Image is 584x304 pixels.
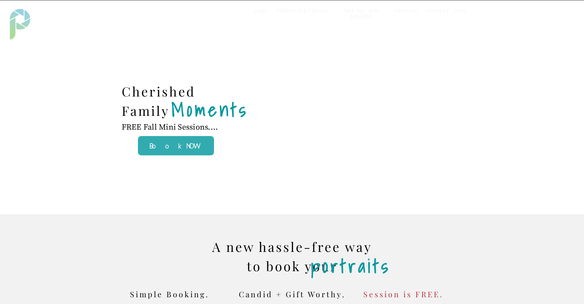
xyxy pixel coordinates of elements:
[352,290,455,303] h3: Session is FREE.
[129,290,210,300] h3: Simple Booking.
[336,8,387,20] a: FREE FALL MINI SESSIONS
[393,8,419,14] a: ABOUT US
[238,290,346,300] h3: Candid + Gift Worthy.
[171,94,249,124] b: Moments
[149,142,202,150] b: Book NOW
[122,82,214,120] h2: Cherished Family
[274,8,330,14] a: PORTFOLIO & PRICING
[311,251,391,281] b: portraits
[426,8,451,14] a: CONTACT
[122,123,235,149] p: FREE Fall Mini Sessions....
[248,9,274,14] a: HOME
[453,8,469,14] a: BLOG
[112,140,239,152] a: Book NOW
[206,237,378,278] h2: A new hassle-free way to book your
